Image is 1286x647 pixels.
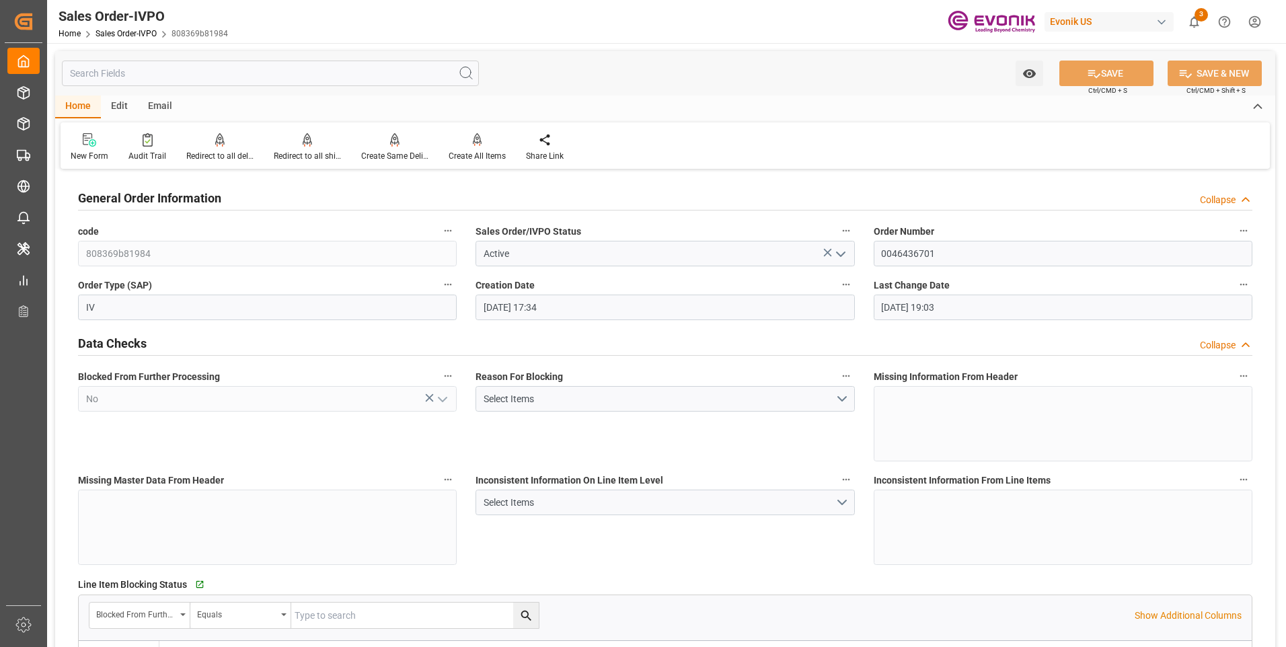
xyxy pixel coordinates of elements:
[78,334,147,352] h2: Data Checks
[274,150,341,162] div: Redirect to all shipments
[476,473,663,488] span: Inconsistent Information On Line Item Level
[439,276,457,293] button: Order Type (SAP)
[101,96,138,118] div: Edit
[476,490,854,515] button: open menu
[186,150,254,162] div: Redirect to all deliveries
[484,392,835,406] div: Select Items
[476,370,563,384] span: Reason For Blocking
[837,222,855,239] button: Sales Order/IVPO Status
[96,29,157,38] a: Sales Order-IVPO
[96,605,176,621] div: Blocked From Further Processing
[361,150,428,162] div: Create Same Delivery Date
[71,150,108,162] div: New Form
[1235,471,1252,488] button: Inconsistent Information From Line Items
[138,96,182,118] div: Email
[1088,85,1127,96] span: Ctrl/CMD + S
[197,605,276,621] div: Equals
[484,496,835,510] div: Select Items
[837,471,855,488] button: Inconsistent Information On Line Item Level
[1235,276,1252,293] button: Last Change Date
[1209,7,1240,37] button: Help Center
[829,243,849,264] button: open menu
[59,6,228,26] div: Sales Order-IVPO
[439,471,457,488] button: Missing Master Data From Header
[874,370,1018,384] span: Missing Information From Header
[78,578,187,592] span: Line Item Blocking Status
[78,189,221,207] h2: General Order Information
[55,96,101,118] div: Home
[526,150,564,162] div: Share Link
[291,603,539,628] input: Type to search
[1168,61,1262,86] button: SAVE & NEW
[476,386,854,412] button: open menu
[449,150,506,162] div: Create All Items
[78,278,152,293] span: Order Type (SAP)
[1045,12,1174,32] div: Evonik US
[1045,9,1179,34] button: Evonik US
[874,278,950,293] span: Last Change Date
[874,295,1252,320] input: MM-DD-YYYY HH:MM
[1200,338,1236,352] div: Collapse
[874,225,934,239] span: Order Number
[476,225,581,239] span: Sales Order/IVPO Status
[513,603,539,628] button: search button
[59,29,81,38] a: Home
[476,295,854,320] input: MM-DD-YYYY HH:MM
[874,473,1051,488] span: Inconsistent Information From Line Items
[89,603,190,628] button: open menu
[948,10,1035,34] img: Evonik-brand-mark-Deep-Purple-RGB.jpeg_1700498283.jpeg
[1135,609,1242,623] p: Show Additional Columns
[837,367,855,385] button: Reason For Blocking
[837,276,855,293] button: Creation Date
[62,61,479,86] input: Search Fields
[78,370,220,384] span: Blocked From Further Processing
[1059,61,1153,86] button: SAVE
[78,225,99,239] span: code
[1179,7,1209,37] button: show 3 new notifications
[439,222,457,239] button: code
[1235,367,1252,385] button: Missing Information From Header
[476,278,535,293] span: Creation Date
[1235,222,1252,239] button: Order Number
[432,389,452,410] button: open menu
[190,603,291,628] button: open menu
[1200,193,1236,207] div: Collapse
[128,150,166,162] div: Audit Trail
[1195,8,1208,22] span: 3
[78,473,224,488] span: Missing Master Data From Header
[1016,61,1043,86] button: open menu
[439,367,457,385] button: Blocked From Further Processing
[1186,85,1246,96] span: Ctrl/CMD + Shift + S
